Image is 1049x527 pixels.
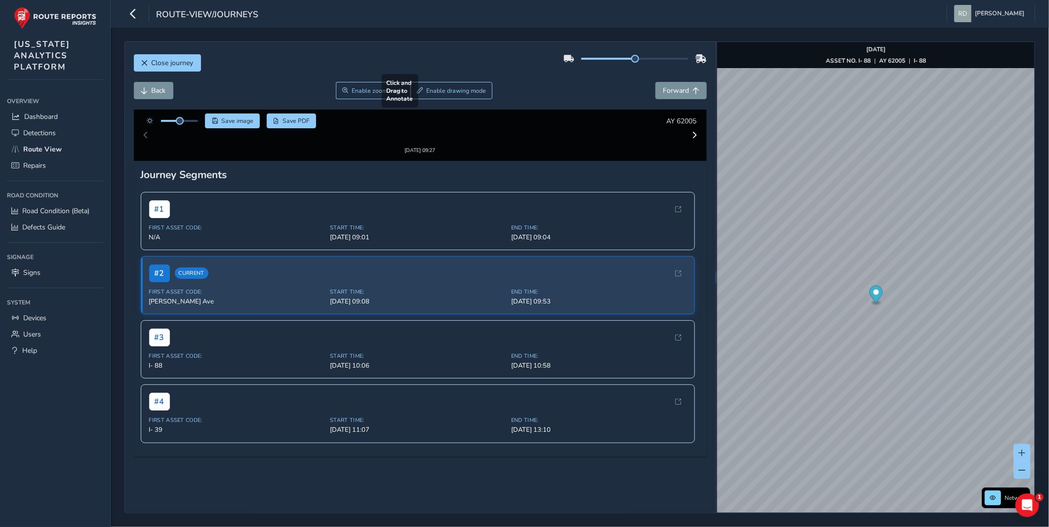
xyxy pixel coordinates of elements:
[23,145,62,154] span: Route View
[352,87,404,95] span: Enable zoom mode
[7,295,103,310] div: System
[7,250,103,264] div: Signage
[23,161,46,170] span: Repairs
[511,343,686,351] span: End Time:
[282,117,310,125] span: Save PDF
[152,58,194,68] span: Close journey
[330,417,505,426] span: [DATE] 11:07
[663,86,689,95] span: Forward
[22,206,89,216] span: Road Condition (Beta)
[134,82,173,99] button: Back
[14,7,96,29] img: rr logo
[267,113,317,128] button: PDF
[954,5,1028,22] button: [PERSON_NAME]
[149,191,170,209] span: # 1
[7,157,103,174] a: Repairs
[666,116,696,126] span: AY 62005
[149,408,324,415] span: First Asset Code:
[175,259,208,270] span: Current
[149,215,324,223] span: First Asset Code:
[655,82,707,99] button: Forward
[22,223,65,232] span: Defects Guide
[426,87,486,95] span: Enable drawing mode
[410,82,493,99] button: Draw
[870,286,883,306] div: Map marker
[879,57,905,65] strong: AY 62005
[826,57,926,65] div: | |
[23,330,41,339] span: Users
[511,417,686,426] span: [DATE] 13:10
[7,264,103,281] a: Signs
[330,279,505,287] span: Start Time:
[390,134,450,141] div: [DATE] 09:27
[7,109,103,125] a: Dashboard
[23,268,40,277] span: Signs
[14,38,70,73] span: [US_STATE] ANALYTICS PLATFORM
[330,224,505,233] span: [DATE] 09:01
[149,320,170,338] span: # 3
[330,343,505,351] span: Start Time:
[149,417,324,426] span: I- 39
[152,86,166,95] span: Back
[149,352,324,361] span: I- 88
[1015,493,1039,517] iframe: Intercom live chat
[390,124,450,134] img: Thumbnail frame
[866,45,886,53] strong: [DATE]
[975,5,1024,22] span: [PERSON_NAME]
[7,342,103,359] a: Help
[330,352,505,361] span: [DATE] 10:06
[24,112,58,121] span: Dashboard
[7,188,103,203] div: Road Condition
[511,288,686,297] span: [DATE] 09:53
[156,8,258,22] span: route-view/journeys
[330,288,505,297] span: [DATE] 09:08
[7,219,103,235] a: Defects Guide
[23,313,46,323] span: Devices
[221,117,253,125] span: Save image
[826,57,871,65] strong: ASSET NO. I- 88
[954,5,971,22] img: diamond-layout
[1005,494,1027,502] span: Network
[141,159,700,173] div: Journey Segments
[149,288,324,297] span: [PERSON_NAME] Ave
[7,141,103,157] a: Route View
[149,224,324,233] span: N/A
[511,408,686,415] span: End Time:
[149,343,324,351] span: First Asset Code:
[22,346,37,355] span: Help
[7,203,103,219] a: Road Condition (Beta)
[330,215,505,223] span: Start Time:
[330,408,505,415] span: Start Time:
[7,310,103,326] a: Devices
[914,57,926,65] strong: I- 88
[511,352,686,361] span: [DATE] 10:58
[511,224,686,233] span: [DATE] 09:04
[23,128,56,138] span: Detections
[7,125,103,141] a: Detections
[7,94,103,109] div: Overview
[134,54,201,72] button: Close journey
[149,384,170,402] span: # 4
[511,279,686,287] span: End Time:
[149,256,170,273] span: # 2
[1036,493,1044,501] span: 1
[7,326,103,342] a: Users
[336,82,410,99] button: Zoom
[149,279,324,287] span: First Asset Code:
[511,215,686,223] span: End Time:
[205,113,260,128] button: Save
